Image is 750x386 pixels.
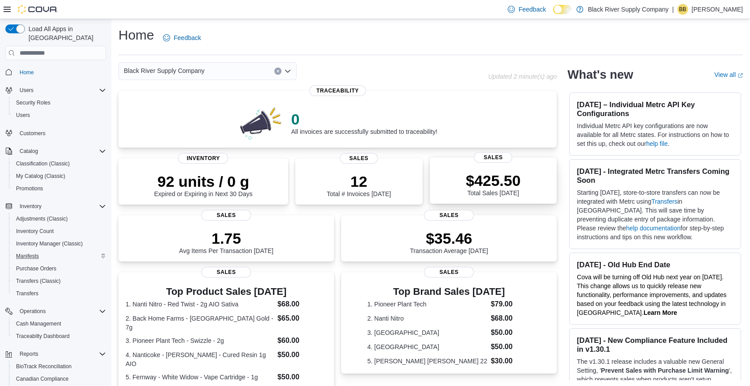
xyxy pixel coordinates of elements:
[327,173,391,190] p: 12
[577,336,734,354] h3: [DATE] - New Compliance Feature Included in v1.30.1
[9,373,110,385] button: Canadian Compliance
[367,286,531,297] h3: Top Brand Sales [DATE]
[424,210,474,221] span: Sales
[12,374,106,384] span: Canadian Compliance
[577,100,734,118] h3: [DATE] – Individual Metrc API Key Configurations
[277,299,327,310] dd: $68.00
[9,318,110,330] button: Cash Management
[16,265,57,272] span: Purchase Orders
[12,97,106,108] span: Security Roles
[12,238,106,249] span: Inventory Manager (Classic)
[677,4,688,15] div: Brandon Blount
[310,85,366,96] span: Traceability
[16,349,42,359] button: Reports
[9,360,110,373] button: BioTrack Reconciliation
[2,65,110,78] button: Home
[16,146,41,157] button: Catalog
[577,188,734,241] p: Starting [DATE], store-to-store transfers can now be integrated with Metrc using in [GEOGRAPHIC_D...
[12,110,33,121] a: Users
[124,65,204,76] span: Black River Supply Company
[9,250,110,262] button: Manifests
[16,160,70,167] span: Classification (Classic)
[201,267,251,277] span: Sales
[16,290,38,297] span: Transfers
[518,5,546,14] span: Feedback
[16,85,106,96] span: Users
[567,68,633,82] h2: What's new
[16,375,69,382] span: Canadian Compliance
[20,69,34,76] span: Home
[601,367,729,374] strong: Prevent Sales with Purchase Limit Warning
[12,251,42,261] a: Manifests
[16,333,69,340] span: Traceabilty Dashboard
[274,68,281,75] button: Clear input
[466,172,521,197] div: Total Sales [DATE]
[179,229,273,247] p: 1.75
[16,185,43,192] span: Promotions
[410,229,488,247] p: $35.46
[16,253,39,260] span: Manifests
[2,305,110,318] button: Operations
[12,276,106,286] span: Transfers (Classic)
[9,225,110,237] button: Inventory Count
[12,97,54,108] a: Security Roles
[20,308,46,315] span: Operations
[646,140,668,147] a: help file
[12,158,106,169] span: Classification (Classic)
[738,73,743,78] svg: External link
[18,5,58,14] img: Cova
[2,127,110,140] button: Customers
[553,5,572,14] input: Dark Mode
[491,327,531,338] dd: $50.00
[367,314,487,323] dt: 2. Nanti Nitro
[12,110,106,121] span: Users
[126,350,274,368] dt: 4. Nanticoke - [PERSON_NAME] - Cured Resin 1g AIO
[178,153,228,164] span: Inventory
[284,68,291,75] button: Open list of options
[179,229,273,254] div: Avg Items Per Transaction [DATE]
[12,263,106,274] span: Purchase Orders
[12,158,73,169] a: Classification (Classic)
[16,277,61,285] span: Transfers (Classic)
[12,276,64,286] a: Transfers (Classic)
[577,260,734,269] h3: [DATE] - Old Hub End Date
[644,309,677,316] a: Learn More
[577,121,734,148] p: Individual Metrc API key configurations are now available for all Metrc states. For instructions ...
[16,99,50,106] span: Security Roles
[692,4,743,15] p: [PERSON_NAME]
[12,374,72,384] a: Canadian Compliance
[20,130,45,137] span: Customers
[12,251,106,261] span: Manifests
[672,4,674,15] p: |
[154,173,253,190] p: 92 units / 0 g
[9,182,110,195] button: Promotions
[12,183,47,194] a: Promotions
[577,273,726,316] span: Cova will be turning off Old Hub next year on [DATE]. This change allows us to quickly release ne...
[2,145,110,157] button: Catalog
[159,29,204,47] a: Feedback
[238,105,284,141] img: 0
[679,4,686,15] span: BB
[12,361,106,372] span: BioTrack Reconciliation
[9,275,110,287] button: Transfers (Classic)
[504,0,549,18] a: Feedback
[9,330,110,342] button: Traceabilty Dashboard
[12,183,106,194] span: Promotions
[9,170,110,182] button: My Catalog (Classic)
[9,237,110,250] button: Inventory Manager (Classic)
[491,356,531,366] dd: $30.00
[12,226,57,237] a: Inventory Count
[466,172,521,189] p: $425.50
[367,342,487,351] dt: 4. [GEOGRAPHIC_DATA]
[277,335,327,346] dd: $60.00
[291,110,437,128] p: 0
[491,342,531,352] dd: $50.00
[12,331,106,342] span: Traceabilty Dashboard
[491,299,531,310] dd: $79.00
[12,171,106,181] span: My Catalog (Classic)
[16,306,106,317] span: Operations
[488,73,557,80] p: Updated 2 minute(s) ago
[12,361,75,372] a: BioTrack Reconciliation
[12,318,65,329] a: Cash Management
[16,349,106,359] span: Reports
